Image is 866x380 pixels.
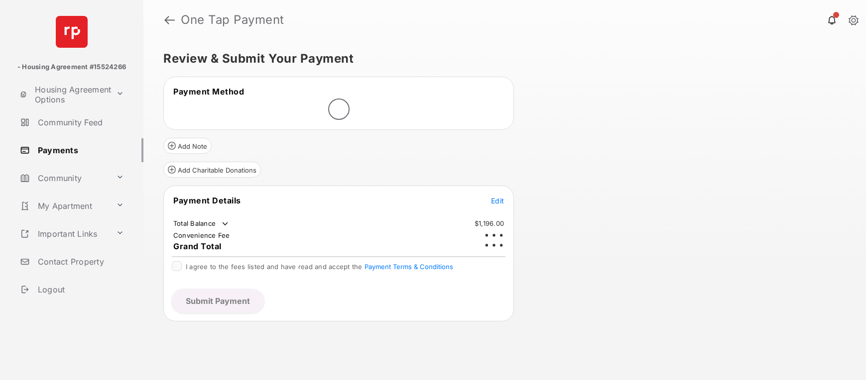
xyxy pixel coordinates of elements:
[173,219,230,229] td: Total Balance
[173,87,244,96] span: Payment Method
[474,219,504,228] td: $1,196.00
[181,14,284,26] strong: One Tap Payment
[173,195,241,205] span: Payment Details
[16,194,112,218] a: My Apartment
[16,166,112,190] a: Community
[173,231,231,240] td: Convenience Fee
[163,138,212,154] button: Add Note
[16,222,112,246] a: Important Links
[173,241,222,251] span: Grand Total
[163,53,838,65] h5: Review & Submit Your Payment
[186,263,453,271] span: I agree to the fees listed and have read and accept the
[491,196,504,205] span: Edit
[17,62,126,72] p: - Housing Agreement #15524266
[163,162,261,178] button: Add Charitable Donations
[491,195,504,205] button: Edit
[16,138,143,162] a: Payments
[16,110,143,134] a: Community Feed
[16,250,143,274] a: Contact Property
[365,263,453,271] button: I agree to the fees listed and have read and accept the
[172,289,264,313] button: Submit Payment
[56,16,88,48] img: svg+xml;base64,PHN2ZyB4bWxucz0iaHR0cDovL3d3dy53My5vcmcvMjAwMC9zdmciIHdpZHRoPSI2NCIgaGVpZ2h0PSI2NC...
[16,278,143,301] a: Logout
[16,83,112,106] a: Housing Agreement Options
